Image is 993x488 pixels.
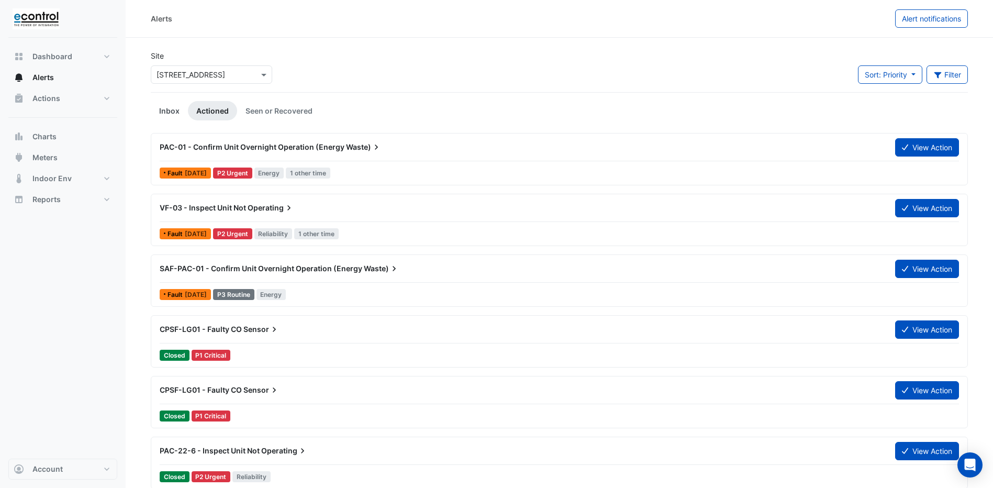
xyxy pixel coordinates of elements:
span: Operating [248,203,294,213]
button: View Action [895,442,959,460]
app-icon: Actions [14,93,24,104]
button: Reports [8,189,117,210]
div: P2 Urgent [213,168,252,179]
button: Filter [927,65,968,84]
span: Reports [32,194,61,205]
span: Fault [168,170,185,176]
span: SAF-PAC-01 - Confirm Unit Overnight Operation (Energy [160,264,362,273]
button: Actions [8,88,117,109]
a: Seen or Recovered [237,101,321,120]
span: Sort: Priority [865,70,907,79]
a: Actioned [188,101,237,120]
span: Fri 12-Sep-2025 00:00 AEST [185,291,207,298]
div: P3 Routine [213,289,254,300]
button: Alerts [8,67,117,88]
button: Sort: Priority [858,65,922,84]
button: Alert notifications [895,9,968,28]
span: 1 other time [294,228,339,239]
span: Meters [32,152,58,163]
span: Fault [168,231,185,237]
button: View Action [895,138,959,157]
span: Tue 30-Jul-2024 11:00 AEST [185,230,207,238]
span: Thu 11-Sep-2025 21:00 AEST [185,169,207,177]
span: Closed [160,350,189,361]
span: Sensor [243,385,280,395]
span: Sensor [243,324,280,335]
button: Charts [8,126,117,147]
app-icon: Charts [14,131,24,142]
span: Operating [261,446,308,456]
span: Energy [254,168,284,179]
span: Actions [32,93,60,104]
app-icon: Reports [14,194,24,205]
span: VF-03 - Inspect Unit Not [160,203,246,212]
span: PAC-22-6 - Inspect Unit Not [160,446,260,455]
span: Alert notifications [902,14,961,23]
span: CPSF-LG01 - Faulty CO [160,385,242,394]
span: Charts [32,131,57,142]
button: View Action [895,381,959,400]
div: P2 Urgent [213,228,252,239]
a: Inbox [151,101,188,120]
button: Meters [8,147,117,168]
span: CPSF-LG01 - Faulty CO [160,325,242,334]
span: Closed [160,411,189,422]
span: Indoor Env [32,173,72,184]
div: Alerts [151,13,172,24]
span: Alerts [32,72,54,83]
span: Energy [256,289,286,300]
app-icon: Meters [14,152,24,163]
span: Dashboard [32,51,72,62]
app-icon: Dashboard [14,51,24,62]
span: Reliability [254,228,293,239]
span: Waste) [346,142,382,152]
button: Account [8,459,117,480]
span: PAC-01 - Confirm Unit Overnight Operation (Energy [160,142,344,151]
button: View Action [895,199,959,217]
button: Indoor Env [8,168,117,189]
span: Account [32,464,63,474]
span: Fault [168,292,185,298]
div: P1 Critical [192,350,231,361]
div: P1 Critical [192,411,231,422]
div: Open Intercom Messenger [957,452,983,478]
span: Waste) [364,263,399,274]
span: Closed [160,471,189,482]
app-icon: Alerts [14,72,24,83]
img: Company Logo [13,8,60,29]
button: View Action [895,320,959,339]
span: Reliability [232,471,271,482]
span: 1 other time [286,168,330,179]
button: View Action [895,260,959,278]
app-icon: Indoor Env [14,173,24,184]
div: P2 Urgent [192,471,231,482]
label: Site [151,50,164,61]
button: Dashboard [8,46,117,67]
